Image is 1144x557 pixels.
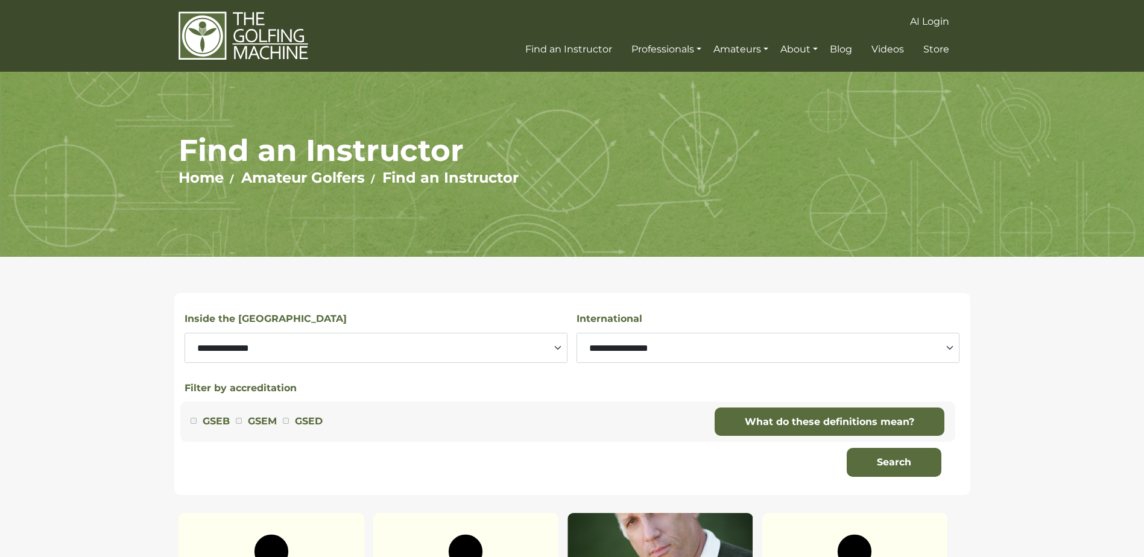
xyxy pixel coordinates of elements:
label: GSEM [248,414,277,429]
a: Amateurs [710,39,771,60]
a: Amateur Golfers [241,169,365,186]
img: The Golfing Machine [179,11,308,61]
label: International [577,311,642,327]
span: Videos [871,43,904,55]
a: Blog [827,39,855,60]
span: Store [923,43,949,55]
a: Find an Instructor [382,169,519,186]
button: Search [847,448,941,477]
label: Inside the [GEOGRAPHIC_DATA] [185,311,347,327]
button: Filter by accreditation [185,381,297,395]
span: Find an Instructor [525,43,612,55]
label: GSEB [203,414,230,429]
label: GSED [295,414,323,429]
a: Find an Instructor [522,39,615,60]
a: Professionals [628,39,704,60]
a: What do these definitions mean? [715,408,944,436]
select: Select a country [577,333,959,363]
select: Select a state [185,333,567,363]
a: Store [920,39,952,60]
span: Blog [830,43,852,55]
a: Videos [868,39,907,60]
a: AI Login [907,11,952,33]
span: AI Login [910,16,949,27]
a: About [777,39,821,60]
a: Home [179,169,224,186]
h1: Find an Instructor [179,132,965,169]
